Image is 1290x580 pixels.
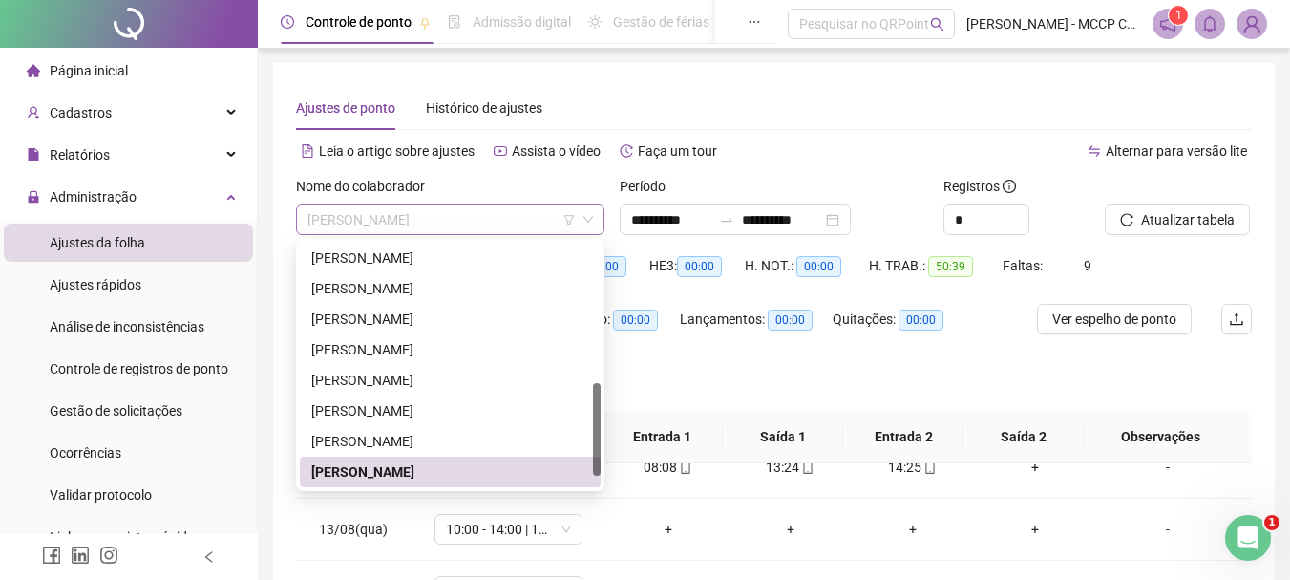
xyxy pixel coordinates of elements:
span: reload [1120,213,1133,226]
div: MARCIO CARVALHO REGIS [300,396,601,426]
span: down [582,214,594,226]
span: [PERSON_NAME] - MCCP COMERCIO DE ALIMENTOS LTDA [966,13,1141,34]
div: Quitações: [833,309,966,331]
div: + [867,519,959,540]
span: info-circle [1003,180,1016,193]
span: mobile [921,461,937,474]
div: 08:08 [623,457,714,478]
span: Ajustes de ponto [296,100,395,116]
button: Atualizar tabela [1105,204,1250,235]
span: Observações [1100,426,1222,447]
span: Administração [50,189,137,204]
span: Validar protocolo [50,487,152,503]
span: sun [588,15,602,29]
span: Gestão de solicitações [50,403,182,419]
span: bell [1201,15,1218,32]
span: Link para registro rápido [50,529,195,545]
label: Período [620,176,678,197]
span: Ajustes rápidos [50,277,141,292]
div: - [1111,519,1224,540]
span: Ver espelho de ponto [1052,309,1176,330]
span: Análise de inconsistências [50,319,204,334]
th: Entrada 1 [603,411,723,463]
div: + [745,519,836,540]
div: [PERSON_NAME] [311,339,589,360]
span: Registros [943,176,1016,197]
span: swap-right [719,212,734,227]
span: filter [563,214,575,226]
span: 50:39 [928,256,973,277]
span: Histórico de ajustes [426,100,542,116]
span: instagram [99,546,118,565]
th: Saída 1 [723,411,843,463]
span: Cadastros [50,105,112,120]
button: Ver espelho de ponto [1037,304,1192,334]
img: 89793 [1237,10,1266,38]
div: [PERSON_NAME] [311,462,589,483]
span: to [719,212,734,227]
span: ellipsis [748,15,761,29]
span: Ocorrências [50,445,121,461]
iframe: Intercom live chat [1225,515,1271,561]
span: history [620,144,633,158]
th: Entrada 2 [843,411,963,463]
span: Assista o vídeo [512,143,601,159]
span: home [27,64,40,77]
span: Controle de registros de ponto [50,361,228,376]
div: HE 3: [649,255,745,277]
div: - [1111,457,1224,478]
span: swap [1088,144,1101,158]
span: Ajustes da folha [50,235,145,250]
div: 13:24 [745,457,836,478]
div: [PERSON_NAME] [311,400,589,421]
span: 00:00 [796,256,841,277]
div: + [623,519,714,540]
div: MAIANE VITORIA PEREIRA DA SILVA [300,334,601,365]
span: file-done [448,15,461,29]
span: 13/08(qua) [319,522,388,537]
div: H. TRAB.: [869,255,1003,277]
div: JEISIANE LIMA LEAL [300,273,601,304]
span: linkedin [71,546,90,565]
span: lock [27,190,40,204]
th: Observações [1085,411,1237,463]
div: NADIJANE CONCEIÇÃO [300,426,601,457]
div: [PERSON_NAME] [311,247,589,269]
div: + [989,519,1081,540]
span: 00:00 [677,256,722,277]
span: Controle de ponto [306,14,412,30]
span: Faça um tour [638,143,717,159]
div: 14:25 [867,457,959,478]
div: + [989,457,1081,478]
span: facebook [42,546,61,565]
span: Leia o artigo sobre ajustes [319,143,475,159]
span: left [202,550,216,564]
span: mobile [799,461,814,474]
span: Gestão de férias [613,14,709,30]
div: ROSEANE SILVA REIS PEREIRA [300,457,601,487]
span: Relatórios [50,147,110,162]
span: Faltas: [1003,258,1046,273]
span: upload [1229,311,1244,327]
span: Admissão digital [473,14,571,30]
span: Atualizar tabela [1141,209,1235,230]
div: [PERSON_NAME] [311,370,589,391]
span: search [930,17,944,32]
span: 00:00 [613,310,658,331]
div: [PERSON_NAME] [311,431,589,452]
span: clock-circle [281,15,294,29]
div: IRLAN DA CRUZ GUIMARÃES [300,243,601,273]
div: [PERSON_NAME] [311,309,589,330]
label: Nome do colaborador [296,176,437,197]
span: pushpin [419,17,431,29]
span: 00:00 [899,310,943,331]
th: Saída 2 [963,411,1084,463]
span: 00:00 [768,310,813,331]
div: [PERSON_NAME] [311,278,589,299]
span: file [27,148,40,161]
span: youtube [494,144,507,158]
sup: 1 [1169,6,1188,25]
div: LUANA BARBARA SILVA SANTOS [300,304,601,334]
div: MAIARA SANTOS DE SANTANA [300,365,601,396]
span: Alternar para versão lite [1106,143,1247,159]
